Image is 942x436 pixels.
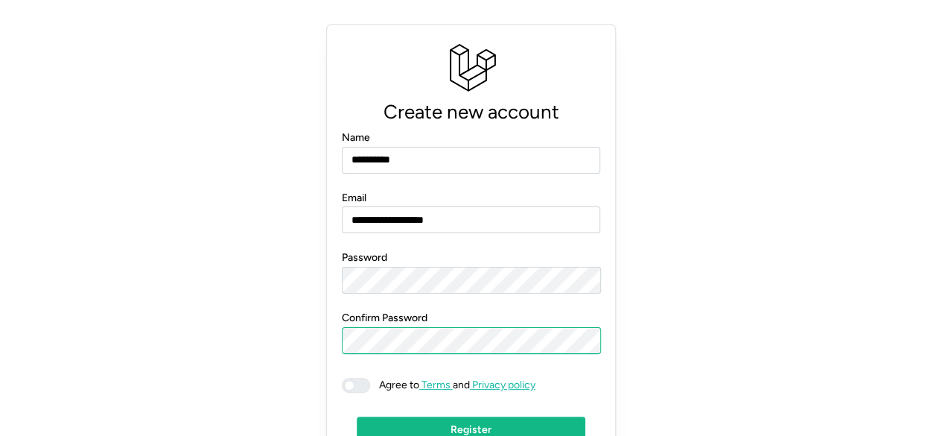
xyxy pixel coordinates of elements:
a: Terms [419,379,453,391]
p: Create new account [342,96,601,128]
label: Password [342,250,387,266]
span: and [370,378,535,393]
span: Agree to [379,379,419,391]
label: Email [342,190,366,206]
label: Confirm Password [342,310,427,326]
label: Name [342,130,370,146]
a: Privacy policy [470,379,535,391]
